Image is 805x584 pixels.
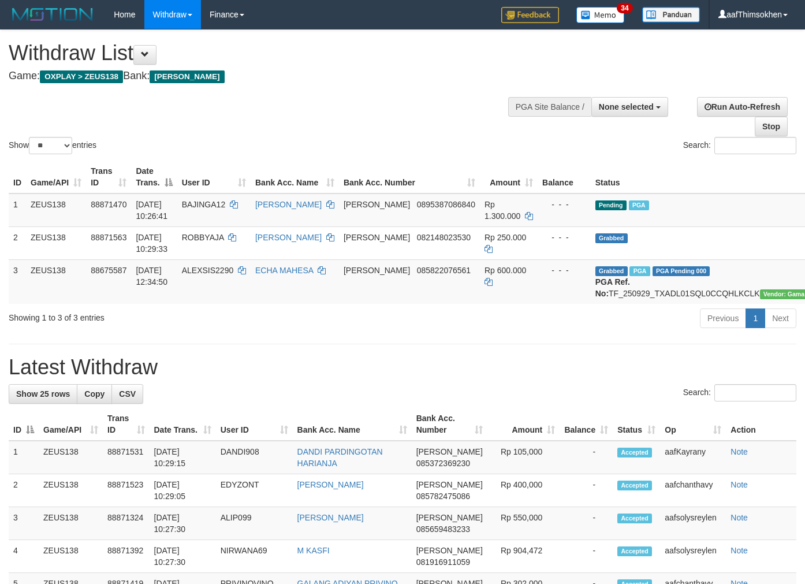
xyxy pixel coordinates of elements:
[39,441,103,474] td: ZEUS138
[136,233,167,254] span: [DATE] 10:29:33
[216,441,293,474] td: DANDI908
[16,389,70,399] span: Show 25 rows
[119,389,136,399] span: CSV
[103,540,149,573] td: 88871392
[216,507,293,540] td: ALIP099
[91,233,126,242] span: 88871563
[560,441,613,474] td: -
[617,514,652,523] span: Accepted
[599,102,654,111] span: None selected
[9,384,77,404] a: Show 25 rows
[9,137,96,154] label: Show entries
[653,266,710,276] span: PGA Pending
[9,194,26,227] td: 1
[216,540,293,573] td: NIRWANA69
[576,7,625,23] img: Button%20Memo.svg
[344,233,410,242] span: [PERSON_NAME]
[617,3,632,13] span: 34
[746,308,765,328] a: 1
[182,233,224,242] span: ROBBYAJA
[485,266,526,275] span: Rp 600.000
[103,507,149,540] td: 88871324
[86,161,131,194] th: Trans ID: activate to sort column ascending
[508,97,591,117] div: PGA Site Balance /
[417,200,475,209] span: Copy 0895387086840 to clipboard
[26,259,86,304] td: ZEUS138
[255,233,322,242] a: [PERSON_NAME]
[339,161,480,194] th: Bank Acc. Number: activate to sort column ascending
[595,233,628,243] span: Grabbed
[416,492,470,501] span: Copy 085782475086 to clipboard
[660,474,726,507] td: aafchanthavy
[416,480,483,489] span: [PERSON_NAME]
[642,7,700,23] img: panduan.png
[9,161,26,194] th: ID
[255,200,322,209] a: [PERSON_NAME]
[683,137,796,154] label: Search:
[731,447,748,456] a: Note
[103,474,149,507] td: 88871523
[501,7,559,23] img: Feedback.jpg
[538,161,591,194] th: Balance
[417,266,471,275] span: Copy 085822076561 to clipboard
[683,384,796,401] label: Search:
[91,200,126,209] span: 88871470
[9,408,39,441] th: ID: activate to sort column descending
[487,408,560,441] th: Amount: activate to sort column ascending
[765,308,796,328] a: Next
[660,408,726,441] th: Op: activate to sort column ascending
[251,161,339,194] th: Bank Acc. Name: activate to sort column ascending
[91,266,126,275] span: 88675587
[255,266,313,275] a: ECHA MAHESA
[617,546,652,556] span: Accepted
[26,161,86,194] th: Game/API: activate to sort column ascending
[297,447,383,468] a: DANDI PARDINGOTAN HARIANJA
[9,226,26,259] td: 2
[629,200,649,210] span: Marked by aafsolysreylen
[487,441,560,474] td: Rp 105,000
[487,474,560,507] td: Rp 400,000
[39,474,103,507] td: ZEUS138
[660,441,726,474] td: aafKayrany
[77,384,112,404] a: Copy
[9,474,39,507] td: 2
[9,540,39,573] td: 4
[416,459,470,468] span: Copy 085372369230 to clipboard
[84,389,105,399] span: Copy
[39,507,103,540] td: ZEUS138
[40,70,123,83] span: OXPLAY > ZEUS138
[714,384,796,401] input: Search:
[485,200,520,221] span: Rp 1.300.000
[591,97,668,117] button: None selected
[731,513,748,522] a: Note
[150,70,224,83] span: [PERSON_NAME]
[9,259,26,304] td: 3
[560,408,613,441] th: Balance: activate to sort column ascending
[542,199,586,210] div: - - -
[297,513,364,522] a: [PERSON_NAME]
[9,307,327,323] div: Showing 1 to 3 of 3 entries
[26,226,86,259] td: ZEUS138
[9,507,39,540] td: 3
[150,474,216,507] td: [DATE] 10:29:05
[416,557,470,567] span: Copy 081916911059 to clipboard
[39,408,103,441] th: Game/API: activate to sort column ascending
[29,137,72,154] select: Showentries
[344,200,410,209] span: [PERSON_NAME]
[617,481,652,490] span: Accepted
[700,308,746,328] a: Previous
[416,546,483,555] span: [PERSON_NAME]
[26,194,86,227] td: ZEUS138
[731,480,748,489] a: Note
[9,441,39,474] td: 1
[412,408,487,441] th: Bank Acc. Number: activate to sort column ascending
[150,507,216,540] td: [DATE] 10:27:30
[293,408,412,441] th: Bank Acc. Name: activate to sort column ascending
[182,200,225,209] span: BAJINGA12
[726,408,796,441] th: Action
[560,474,613,507] td: -
[216,474,293,507] td: EDYZONT
[111,384,143,404] a: CSV
[150,408,216,441] th: Date Trans.: activate to sort column ascending
[487,507,560,540] td: Rp 550,000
